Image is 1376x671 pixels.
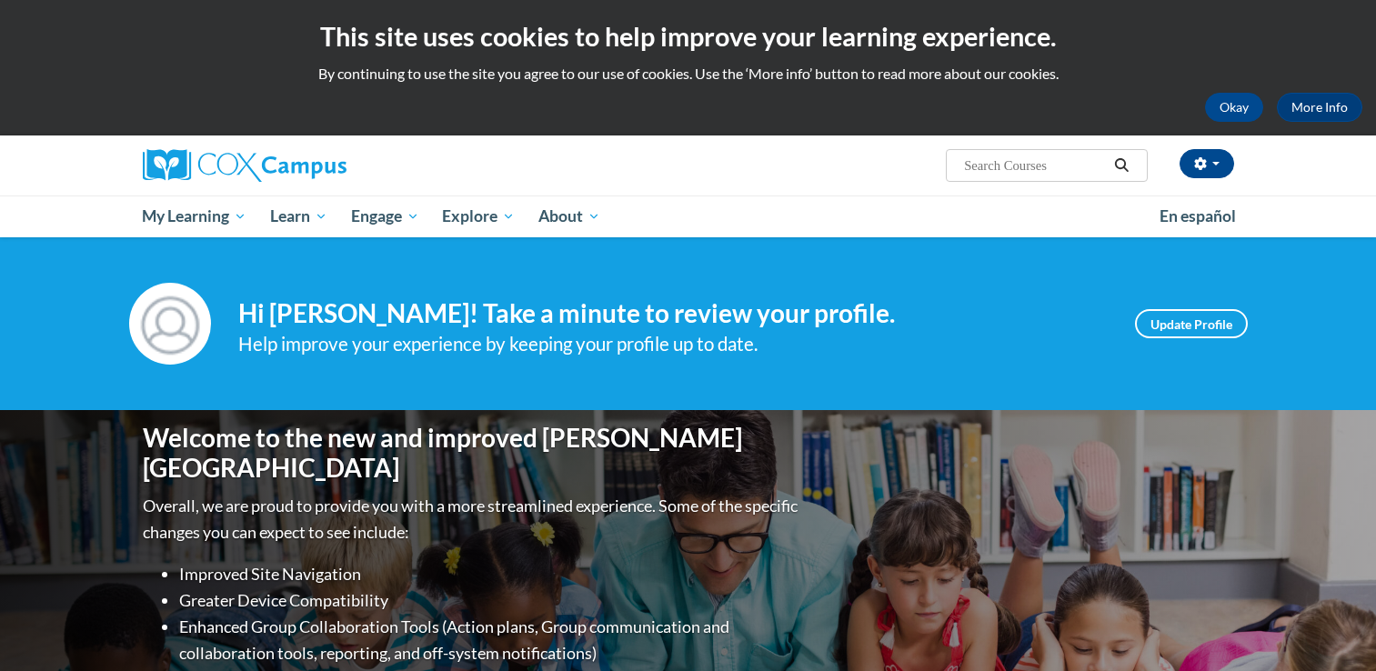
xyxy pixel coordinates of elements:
a: Cox Campus [143,149,488,182]
span: About [538,205,600,227]
li: Greater Device Compatibility [179,587,802,614]
img: Profile Image [129,283,211,365]
li: Enhanced Group Collaboration Tools (Action plans, Group communication and collaboration tools, re... [179,614,802,666]
a: Engage [339,195,431,237]
a: More Info [1277,93,1362,122]
a: About [527,195,612,237]
button: Okay [1205,93,1263,122]
button: Account Settings [1180,149,1234,178]
p: By continuing to use the site you agree to our use of cookies. Use the ‘More info’ button to read... [14,64,1362,84]
a: Explore [430,195,527,237]
a: En español [1148,197,1248,235]
li: Improved Site Navigation [179,561,802,587]
h2: This site uses cookies to help improve your learning experience. [14,18,1362,55]
h4: Hi [PERSON_NAME]! Take a minute to review your profile. [238,298,1108,329]
p: Overall, we are proud to provide you with a more streamlined experience. Some of the specific cha... [143,493,802,546]
a: My Learning [131,195,259,237]
button: Search [1108,155,1135,176]
span: En español [1160,206,1236,225]
span: Explore [442,205,515,227]
iframe: Botão para abrir a janela de mensagens [1303,598,1361,656]
div: Help improve your experience by keeping your profile up to date. [238,329,1108,359]
h1: Welcome to the new and improved [PERSON_NAME][GEOGRAPHIC_DATA] [143,423,802,484]
span: My Learning [142,205,246,227]
input: Search Courses [962,155,1108,176]
span: Engage [351,205,419,227]
a: Learn [258,195,339,237]
a: Update Profile [1135,309,1248,338]
div: Main menu [116,195,1261,237]
img: Cox Campus [143,149,347,182]
span: Learn [270,205,327,227]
